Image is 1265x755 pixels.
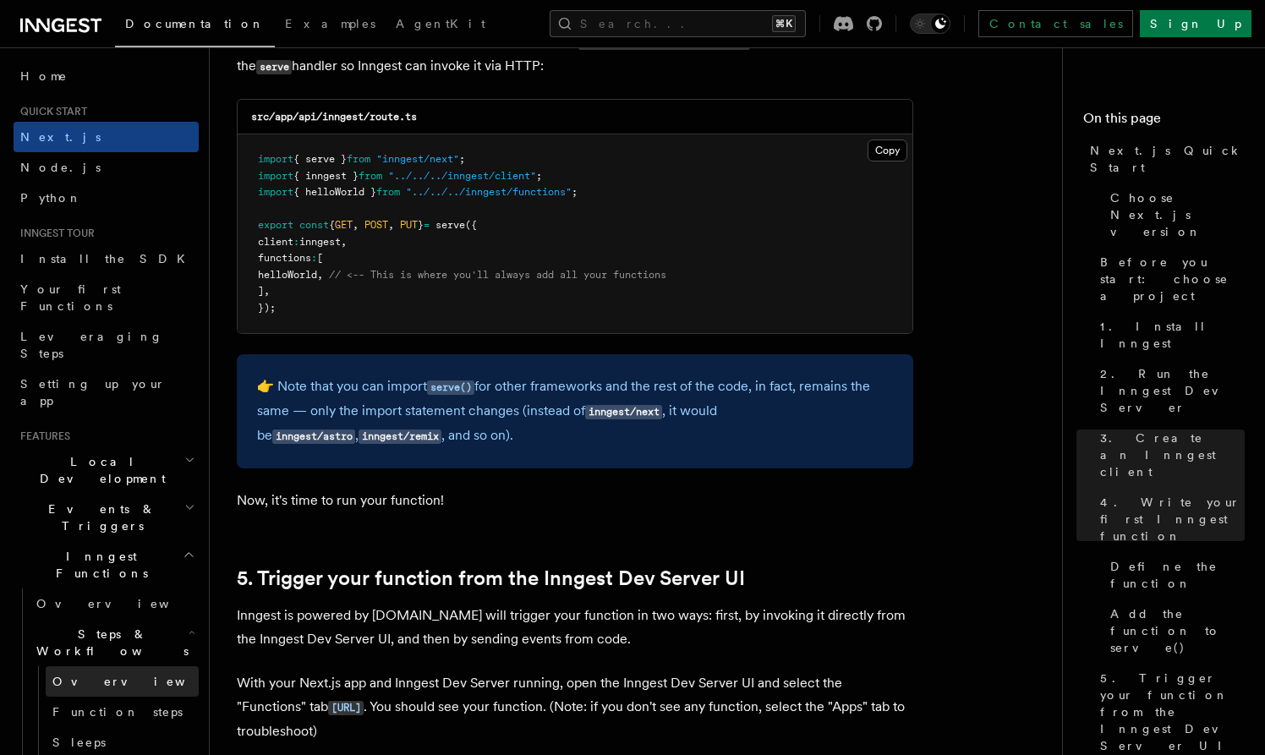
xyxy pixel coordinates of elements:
[329,269,666,281] span: // <-- This is where you'll always add all your functions
[14,541,199,588] button: Inngest Functions
[1100,670,1245,754] span: 5. Trigger your function from the Inngest Dev Server UI
[14,61,199,91] a: Home
[910,14,950,34] button: Toggle dark mode
[400,219,418,231] span: PUT
[14,321,199,369] a: Leveraging Steps
[317,269,323,281] span: ,
[237,30,913,79] p: Next, import your Inngest function in the routes handler ( ) and add it to the handler so Inngest...
[335,219,353,231] span: GET
[1093,311,1245,358] a: 1. Install Inngest
[30,626,189,659] span: Steps & Workflows
[1090,142,1245,176] span: Next.js Quick Start
[258,285,264,297] span: ]
[30,619,199,666] button: Steps & Workflows
[353,219,359,231] span: ,
[256,60,292,74] code: serve
[1093,423,1245,487] a: 3. Create an Inngest client
[14,227,95,240] span: Inngest tour
[1103,599,1245,663] a: Add the function to serve()
[14,274,199,321] a: Your first Functions
[14,105,87,118] span: Quick start
[257,375,893,448] p: 👉 Note that you can import for other frameworks and the rest of the code, in fact, remains the sa...
[1083,108,1245,135] h4: On this page
[1110,189,1245,240] span: Choose Next.js version
[1140,10,1251,37] a: Sign Up
[550,10,806,37] button: Search...⌘K
[465,219,477,231] span: ({
[14,122,199,152] a: Next.js
[293,236,299,248] span: :
[376,186,400,198] span: from
[52,705,183,719] span: Function steps
[1093,247,1245,311] a: Before you start: choose a project
[14,548,183,582] span: Inngest Functions
[258,269,317,281] span: helloWorld
[52,736,106,749] span: Sleeps
[388,170,536,182] span: "../../../inngest/client"
[1100,494,1245,544] span: 4. Write your first Inngest function
[14,446,199,494] button: Local Development
[317,252,323,264] span: [
[347,153,370,165] span: from
[299,236,341,248] span: inngest
[14,152,199,183] a: Node.js
[258,170,293,182] span: import
[237,489,913,512] p: Now, it's time to run your function!
[418,219,424,231] span: }
[20,161,101,174] span: Node.js
[125,17,265,30] span: Documentation
[1083,135,1245,183] a: Next.js Quick Start
[341,236,347,248] span: ,
[14,183,199,213] a: Python
[572,186,578,198] span: ;
[388,219,394,231] span: ,
[364,219,388,231] span: POST
[311,252,317,264] span: :
[237,566,745,590] a: 5. Trigger your function from the Inngest Dev Server UI
[20,68,68,85] span: Home
[275,5,386,46] a: Examples
[52,675,227,688] span: Overview
[328,698,364,714] a: [URL]
[14,429,70,443] span: Features
[14,494,199,541] button: Events & Triggers
[14,243,199,274] a: Install the SDK
[258,153,293,165] span: import
[299,219,329,231] span: const
[14,369,199,416] a: Setting up your app
[585,405,662,419] code: inngest/next
[1100,254,1245,304] span: Before you start: choose a project
[20,252,195,265] span: Install the SDK
[376,153,459,165] span: "inngest/next"
[386,5,496,46] a: AgentKit
[251,111,417,123] code: src/app/api/inngest/route.ts
[20,191,82,205] span: Python
[293,186,376,198] span: { helloWorld }
[406,186,572,198] span: "../../../inngest/functions"
[978,10,1133,37] a: Contact sales
[772,15,796,32] kbd: ⌘K
[264,285,270,297] span: ,
[1093,487,1245,551] a: 4. Write your first Inngest function
[359,170,382,182] span: from
[1100,429,1245,480] span: 3. Create an Inngest client
[293,170,359,182] span: { inngest }
[258,219,293,231] span: export
[293,153,347,165] span: { serve }
[258,302,276,314] span: });
[46,697,199,727] a: Function steps
[328,701,364,715] code: [URL]
[427,378,474,394] a: serve()
[1110,558,1245,592] span: Define the function
[14,453,184,487] span: Local Development
[237,604,913,651] p: Inngest is powered by [DOMAIN_NAME] will trigger your function in two ways: first, by invoking it...
[396,17,485,30] span: AgentKit
[536,170,542,182] span: ;
[1100,318,1245,352] span: 1. Install Inngest
[30,588,199,619] a: Overview
[237,671,913,743] p: With your Next.js app and Inngest Dev Server running, open the Inngest Dev Server UI and select t...
[258,252,311,264] span: functions
[272,429,355,444] code: inngest/astro
[285,17,375,30] span: Examples
[258,236,293,248] span: client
